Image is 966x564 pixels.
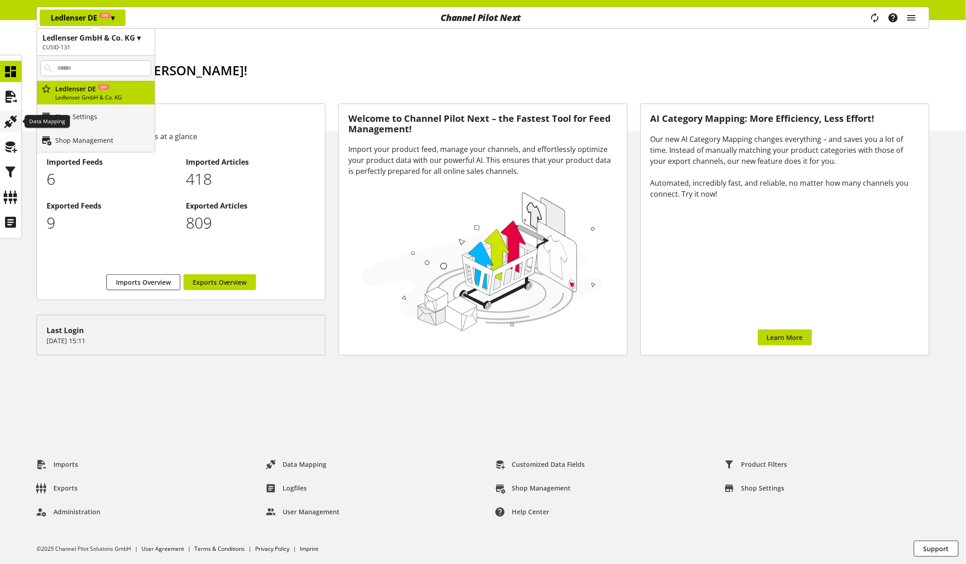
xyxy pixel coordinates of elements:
h2: Imported Articles [186,157,315,167]
p: 6 [47,167,176,191]
a: Shop Settings [717,480,792,496]
span: Logfiles [283,483,307,493]
a: Data Mapping [258,456,334,473]
h2: Imported Feeds [47,157,176,167]
span: Customized Data Fields [512,460,585,469]
h2: Exported Feeds [47,200,176,211]
a: Imports Overview [106,274,180,290]
p: Ledlenser DE [55,84,151,94]
p: 9 [47,211,176,235]
p: [DATE] 15:11 [47,336,315,345]
h3: Feed Overview [47,114,315,127]
a: Logfiles [258,480,314,496]
h3: AI Category Mapping: More Efficiency, Less Effort! [651,114,919,124]
a: User Management [258,504,347,520]
a: Shop Management [488,480,578,496]
p: Ledlenser GmbH & Co. KG [55,94,151,102]
a: Customized Data Fields [488,456,593,473]
div: Data Mapping [25,115,70,128]
span: Help center [512,507,550,517]
span: Product Filters [741,460,787,469]
nav: main navigation [37,7,929,29]
p: Ledlenser DE [51,12,115,23]
span: Data Mapping [283,460,326,469]
a: Product Filters [717,456,795,473]
a: Shop Settings [37,104,155,128]
span: Off [100,84,107,90]
p: Shop Management [55,136,113,145]
img: 78e1b9dcff1e8392d83655fcfc870417.svg [357,188,606,334]
div: Last Login [47,325,315,336]
span: User Management [283,507,340,517]
span: ▾ [111,13,115,23]
span: Shop Settings [741,483,785,493]
h2: [DATE] is [DATE] [51,84,929,94]
span: Imports [53,460,78,469]
span: Support [924,544,949,554]
a: User Agreement [142,545,184,553]
a: Administration [29,504,108,520]
a: Exports [29,480,85,496]
a: Terms & Conditions [194,545,245,553]
p: 418 [186,167,315,191]
div: Our new AI Category Mapping changes everything – and saves you a lot of time. Instead of manually... [651,134,919,199]
h2: CUSID-131 [42,43,149,52]
span: Shop Management [512,483,571,493]
span: Exports [53,483,78,493]
p: 809 [186,211,315,235]
p: Shop Settings [55,112,97,121]
h2: Exported Articles [186,200,315,211]
a: Learn More [758,329,812,345]
a: Imports [29,456,85,473]
span: Learn More [767,333,803,342]
a: Exports Overview [184,274,256,290]
a: Help center [488,504,557,520]
span: Exports Overview [193,277,247,287]
div: Import your product feed, manage your channels, and effortlessly optimize your product data with ... [348,144,617,177]
span: Administration [53,507,100,517]
a: Shop Management [37,128,155,152]
h1: Ledlenser GmbH & Co. KG ▾ [42,32,149,43]
span: Imports Overview [116,277,171,287]
a: Imprint [300,545,318,553]
h3: Welcome to Channel Pilot Next – the Fastest Tool for Feed Management! [348,114,617,134]
a: Privacy Policy [255,545,289,553]
div: All information about your feeds at a glance [47,131,315,142]
button: Support [914,541,959,557]
span: Off [102,13,108,18]
li: ©2025 Channel Pilot Solutions GmbH [37,545,142,553]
